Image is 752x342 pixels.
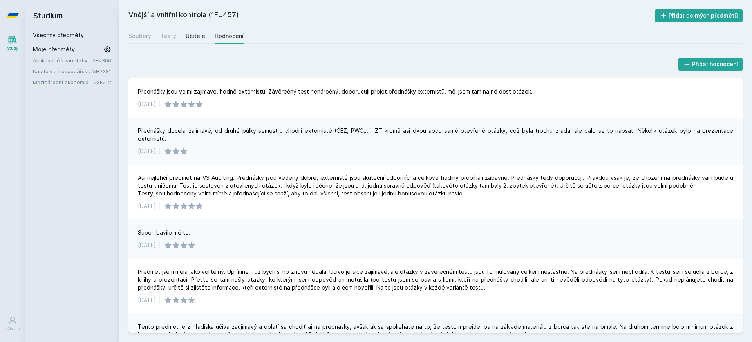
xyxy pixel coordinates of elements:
[138,241,156,249] div: [DATE]
[138,296,156,304] div: [DATE]
[159,147,161,155] div: |
[128,9,655,22] h2: Vnější a vnitřní kontrola (1FU457)
[138,323,733,338] div: Tento predmet je z hľadiska učiva zaujímavý a oplatí sa chodiť aj na prednášky, avšak ak sa spoli...
[186,28,205,44] a: Učitelé
[138,229,190,237] div: Super, bavilo mě to.
[128,32,151,40] div: Soubory
[159,202,161,210] div: |
[215,28,244,44] a: Hodnocení
[138,88,533,96] div: Přednášky jsou velmi zajímavé, hodně externistů. Závěrečný test nenáročný, doporučuji projet před...
[94,79,111,85] a: 2SE212
[655,9,743,22] button: Přidat do mých předmětů
[159,296,161,304] div: |
[4,326,21,332] div: Uživatel
[138,100,156,108] div: [DATE]
[678,58,743,71] button: Přidat hodnocení
[138,202,156,210] div: [DATE]
[33,78,94,86] a: Mezinárodní ekonomie
[161,28,176,44] a: Testy
[33,56,92,64] a: Aplikované kvantitativní metody I
[93,68,111,74] a: 5HP381
[215,32,244,40] div: Hodnocení
[33,67,93,75] a: Kapitoly z hospodářské politiky
[161,32,176,40] div: Testy
[159,100,161,108] div: |
[138,127,733,143] div: Přednášky docela zajímavé, od druhé půlky semestru chodili externisté (ČEZ, PWC,...) ZT kromě asi...
[138,268,733,291] div: Předmět jsem měla jako volitelný. Upřímně - už bych si ho znovu nedala. Učivo je sice zajímavé, a...
[138,174,733,197] div: Asi nejlehčí předmět na VS Auditing. Přednášky jsou vedeny dobře, externisté jsou skuteční odborn...
[33,32,84,38] a: Všechny předměty
[2,31,23,55] a: Study
[138,147,156,155] div: [DATE]
[7,45,18,51] div: Study
[186,32,205,40] div: Učitelé
[92,57,111,63] a: 5EN306
[159,241,161,249] div: |
[33,45,75,53] span: Moje předměty
[128,28,151,44] a: Soubory
[2,312,23,336] a: Uživatel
